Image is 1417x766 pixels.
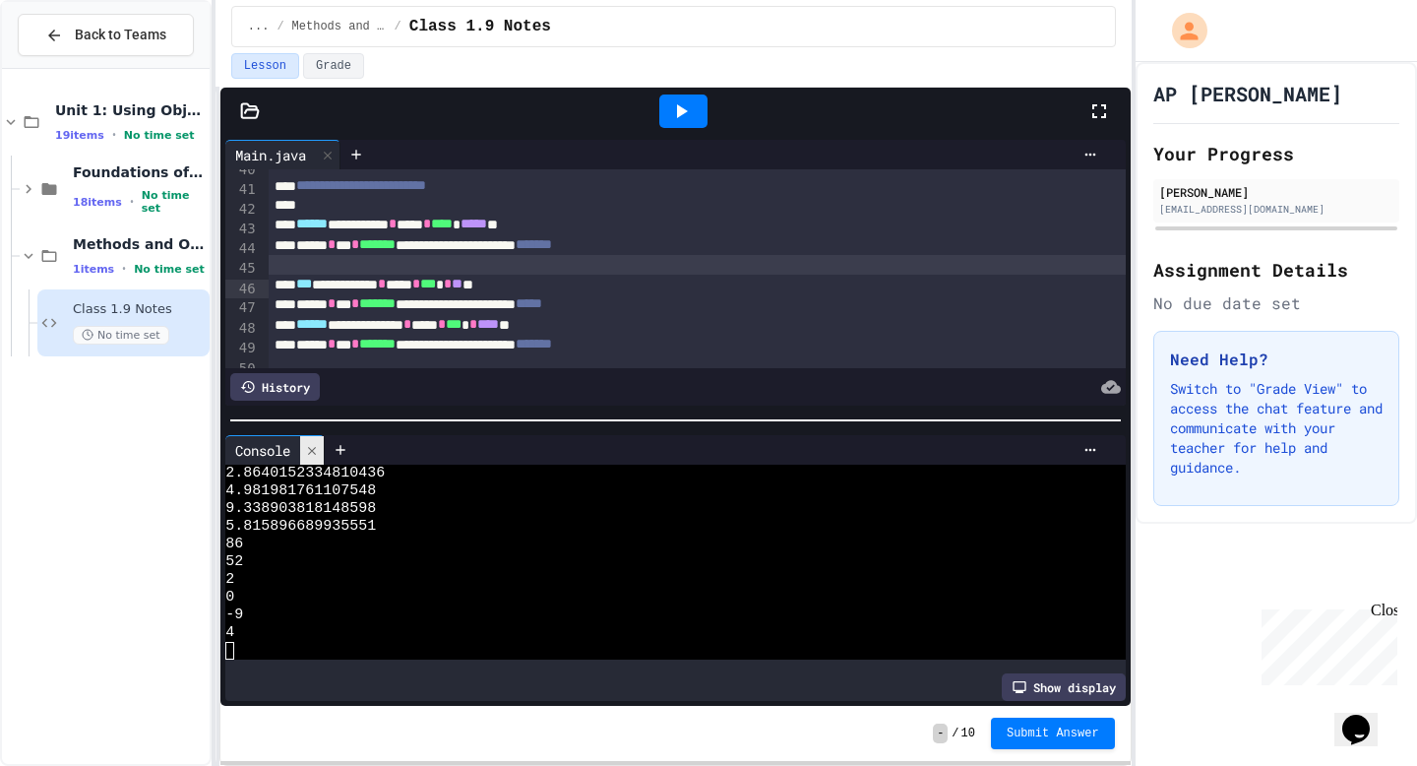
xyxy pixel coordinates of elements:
[225,435,325,465] div: Console
[225,624,234,642] span: 4
[1159,202,1393,217] div: [EMAIL_ADDRESS][DOMAIN_NAME]
[1159,183,1393,201] div: [PERSON_NAME]
[225,298,258,318] div: 47
[55,129,104,142] span: 19 items
[225,553,243,571] span: 52
[231,53,299,79] button: Lesson
[75,25,166,45] span: Back to Teams
[961,726,975,741] span: 10
[277,19,283,34] span: /
[248,19,270,34] span: ...
[134,263,205,276] span: No time set
[225,500,376,518] span: 9.338903818148598
[225,160,258,180] div: 40
[225,200,258,220] div: 42
[73,196,122,209] span: 18 items
[225,319,258,339] div: 48
[1254,602,1397,685] iframe: chat widget
[225,339,258,358] div: 49
[952,726,958,741] span: /
[225,571,234,589] span: 2
[73,326,169,345] span: No time set
[18,14,194,56] button: Back to Teams
[225,606,243,624] span: -9
[225,145,316,165] div: Main.java
[225,440,300,461] div: Console
[225,589,234,606] span: 0
[55,101,206,119] span: Unit 1: Using Objects and Methods
[1153,291,1399,315] div: No due date set
[225,536,243,553] span: 86
[225,465,385,482] span: 2.8640152334810436
[1334,687,1397,746] iframe: chat widget
[395,19,401,34] span: /
[225,259,258,279] div: 45
[142,189,206,215] span: No time set
[1153,256,1399,284] h2: Assignment Details
[225,220,258,239] div: 43
[1170,348,1383,371] h3: Need Help?
[122,261,126,277] span: •
[124,129,195,142] span: No time set
[225,518,376,536] span: 5.815896689935551
[409,15,551,38] span: Class 1.9 Notes
[225,239,258,259] div: 44
[130,194,134,210] span: •
[73,235,206,253] span: Methods and Objects
[1153,140,1399,167] h2: Your Progress
[292,19,387,34] span: Methods and Objects
[73,163,206,181] span: Foundations of [GEOGRAPHIC_DATA]
[991,718,1115,749] button: Submit Answer
[225,359,258,379] div: 50
[303,53,364,79] button: Grade
[1007,726,1099,741] span: Submit Answer
[225,180,258,200] div: 41
[1153,80,1342,107] h1: AP [PERSON_NAME]
[225,280,258,299] div: 46
[1002,673,1126,701] div: Show display
[73,263,114,276] span: 1 items
[230,373,320,401] div: History
[73,301,206,318] span: Class 1.9 Notes
[933,724,948,743] span: -
[225,482,376,500] span: 4.981981761107548
[225,140,340,169] div: Main.java
[112,127,116,143] span: •
[1151,8,1212,53] div: My Account
[1170,379,1383,478] p: Switch to "Grade View" to access the chat feature and communicate with your teacher for help and ...
[8,8,136,125] div: Chat with us now!Close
